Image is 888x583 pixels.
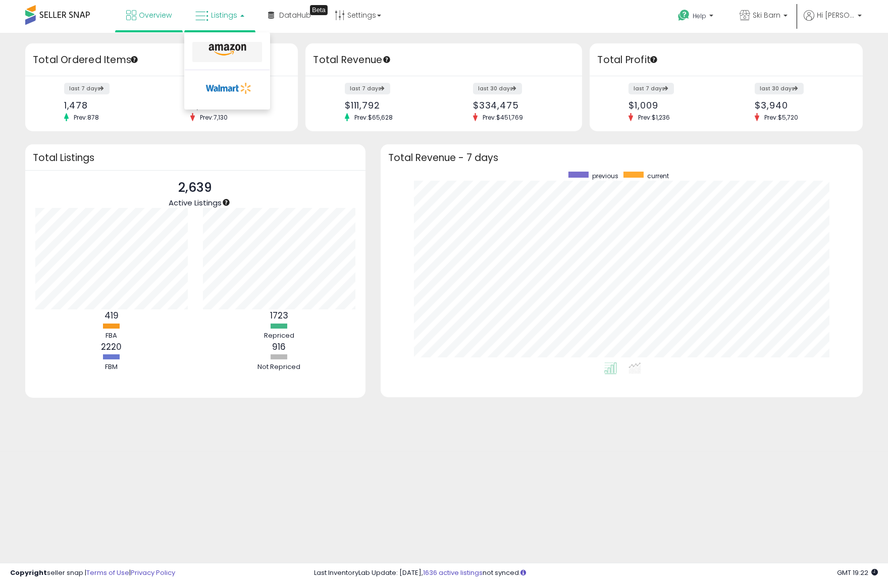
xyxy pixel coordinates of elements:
label: last 7 days [345,83,390,94]
span: Help [693,12,706,20]
div: Tooltip anchor [310,5,328,15]
a: Hi [PERSON_NAME] [804,10,862,33]
span: current [647,172,669,180]
b: 2220 [101,341,122,353]
b: 916 [272,341,286,353]
span: DataHub [279,10,311,20]
span: Prev: $451,769 [478,113,528,122]
label: last 30 days [473,83,522,94]
label: last 7 days [629,83,674,94]
span: Prev: $1,236 [633,113,675,122]
span: previous [592,172,618,180]
label: last 30 days [755,83,804,94]
h3: Total Revenue - 7 days [388,154,855,162]
h3: Total Ordered Items [33,53,290,67]
span: Active Listings [169,197,222,208]
span: Prev: $5,720 [759,113,803,122]
span: Overview [139,10,172,20]
span: Prev: $65,628 [349,113,398,122]
h3: Total Revenue [313,53,574,67]
div: Tooltip anchor [222,198,231,207]
div: Repriced [249,331,309,341]
i: Get Help [677,9,690,22]
span: Prev: 7,130 [195,113,233,122]
div: 4,674 [190,100,281,111]
span: Hi [PERSON_NAME] [817,10,855,20]
div: Not Repriced [249,362,309,372]
div: $1,009 [629,100,719,111]
div: $334,475 [473,100,565,111]
div: $3,940 [755,100,845,111]
p: 2,639 [169,178,222,197]
div: $111,792 [345,100,437,111]
div: Tooltip anchor [649,55,658,64]
h3: Total Listings [33,154,358,162]
div: 1,478 [64,100,154,111]
label: last 7 days [64,83,110,94]
div: Tooltip anchor [382,55,391,64]
span: Ski Barn [753,10,780,20]
span: Listings [211,10,237,20]
span: Prev: 878 [69,113,104,122]
b: 1723 [270,309,288,322]
div: FBA [81,331,142,341]
b: 419 [105,309,119,322]
a: Help [670,2,723,33]
div: Tooltip anchor [130,55,139,64]
div: FBM [81,362,142,372]
h3: Total Profit [597,53,855,67]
